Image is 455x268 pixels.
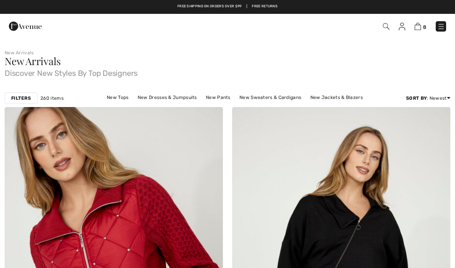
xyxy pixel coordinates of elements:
strong: Sort By [406,95,427,101]
a: New Jackets & Blazers [307,92,367,102]
img: My Info [399,23,405,30]
a: New Skirts [196,102,228,112]
img: Search [383,23,389,30]
img: Menu [437,23,445,30]
a: New Sweaters & Cardigans [236,92,305,102]
a: 1ère Avenue [9,22,42,29]
a: New Tops [103,92,132,102]
span: Discover New Styles By Top Designers [5,66,450,77]
a: 8 [415,22,426,31]
img: 1ère Avenue [9,18,42,34]
a: New Dresses & Jumpsuits [134,92,201,102]
a: New Outerwear [230,102,273,112]
a: New Pants [202,92,234,102]
span: New Arrivals [5,54,61,68]
strong: Filters [11,95,31,102]
span: | [246,4,247,9]
span: 260 items [40,95,64,102]
a: Free shipping on orders over $99 [177,4,242,9]
a: Free Returns [252,4,278,9]
a: New Arrivals [5,50,34,55]
div: : Newest [406,95,450,102]
span: 8 [423,24,426,30]
img: Shopping Bag [415,23,421,30]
